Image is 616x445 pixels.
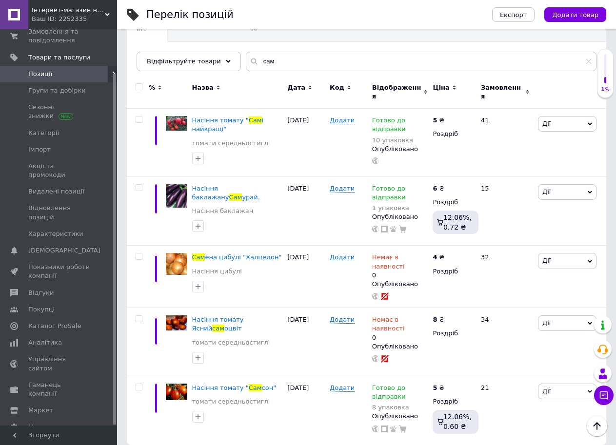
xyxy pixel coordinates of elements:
[330,316,355,324] span: Додати
[552,11,598,19] span: Додати товар
[285,176,327,246] div: [DATE]
[372,315,428,342] div: 0
[372,204,428,212] div: 1 упаковка
[330,384,355,392] span: Додати
[28,322,81,330] span: Каталог ProSale
[597,86,613,93] div: 1%
[192,384,277,391] a: Насіння томату "Самсон"
[433,397,473,406] div: Роздріб
[433,184,444,193] div: ₴
[443,413,472,430] span: 12.06%, 0.60 ₴
[542,257,551,264] span: Дії
[28,381,90,398] span: Гаманець компанії
[146,10,234,20] div: Перелік позицій
[262,384,277,391] span: сон"
[28,305,55,314] span: Покупці
[372,145,428,154] div: Опубліковано
[475,176,536,246] div: 15
[192,316,244,332] a: Насіння томату Яснийсамоцвіт
[28,204,90,221] span: Відновлення позицій
[28,230,83,238] span: Характеристики
[28,289,54,297] span: Відгуки
[28,246,100,255] span: [DEMOGRAPHIC_DATA]
[372,136,428,144] div: 10 упаковка
[32,6,105,15] span: Інтернет-магазин насіння "Город Тетяни"
[433,384,437,391] b: 5
[287,83,305,92] span: Дата
[250,26,280,33] span: 14
[166,253,187,275] img: Самена лука "Халцедон"
[433,130,473,138] div: Роздріб
[433,83,449,92] span: Ціна
[249,116,262,124] span: Сам
[330,253,355,261] span: Додати
[192,253,205,261] span: Сам
[192,338,270,347] a: томати середньостиглі
[147,58,221,65] span: Відфільтруйте товари
[433,253,444,262] div: ₴
[475,246,536,308] div: 32
[242,193,260,201] span: урай.
[137,26,148,33] span: 670
[137,52,187,61] span: Опубліковані
[166,315,187,330] img: Семена томата Ясный самоцвет
[285,376,327,445] div: [DATE]
[192,267,242,276] a: Насіння цибулі
[192,185,229,201] span: Насіння баклажану
[372,185,406,204] span: Готово до відправки
[28,27,90,45] span: Замовлення та повідомлення
[372,253,405,272] span: Немає в наявності
[166,384,187,400] img: Семена томата "Самсон"
[433,116,444,125] div: ₴
[372,404,428,411] div: 8 упаковка
[372,384,406,403] span: Готово до відправки
[192,139,270,148] a: томати середньостиглі
[443,213,472,231] span: 12.06%, 0.72 ₴
[372,342,428,351] div: Опубліковано
[192,397,270,406] a: томати середньостиглі
[28,162,90,179] span: Акції та промокоди
[192,116,249,124] span: Насіння томату "
[28,338,62,347] span: Аналітика
[542,387,551,395] span: Дії
[372,83,421,101] span: Відображення
[542,319,551,327] span: Дії
[166,184,187,208] img: Семена баклажана Самурай.
[28,263,90,280] span: Показники роботи компанії
[212,325,224,332] span: сам
[229,193,242,201] span: Сам
[587,416,607,436] button: Наверх
[433,316,437,323] b: 8
[224,325,242,332] span: оцвіт
[192,83,214,92] span: Назва
[475,376,536,445] div: 21
[433,267,473,276] div: Роздріб
[372,280,428,289] div: Опубліковано
[433,185,437,192] b: 6
[544,7,606,22] button: Додати товар
[192,384,249,391] span: Насіння томату "
[330,116,355,124] span: Додати
[192,185,260,201] a: Насіння баклажануСамурай.
[28,129,59,137] span: Категорії
[285,109,327,177] div: [DATE]
[192,253,282,261] a: Самена цибулі "Халцедон"
[594,386,614,405] button: Чат з покупцем
[372,213,428,221] div: Опубліковано
[149,83,155,92] span: %
[28,423,78,431] span: Налаштування
[433,315,444,324] div: ₴
[166,116,187,131] img: Семена томата "Самые лучшие"
[192,316,244,332] span: Насіння томату Ясний
[28,355,90,372] span: Управління сайтом
[28,406,53,415] span: Маркет
[475,109,536,177] div: 41
[330,185,355,193] span: Додати
[205,253,281,261] span: ена цибулі "Халцедон"
[433,116,437,124] b: 5
[475,308,536,376] div: 34
[433,198,473,207] div: Роздріб
[372,253,428,280] div: 0
[433,384,444,392] div: ₴
[246,52,596,71] input: Пошук по назві позиції, артикулу і пошуковим запитам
